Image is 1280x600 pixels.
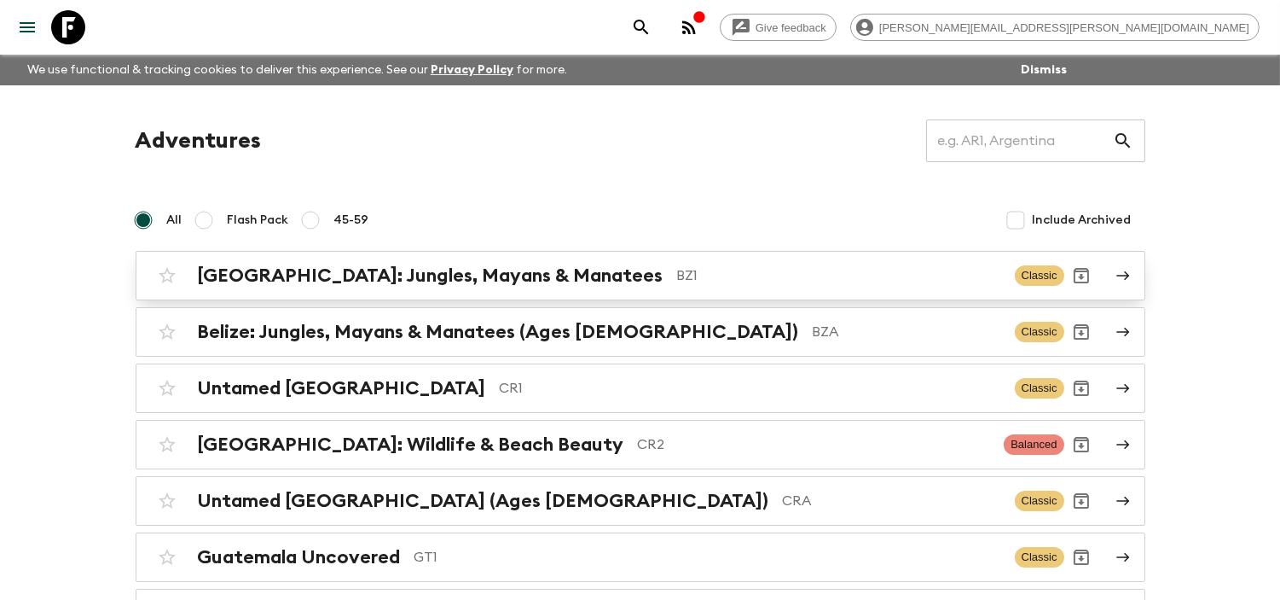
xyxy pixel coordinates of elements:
[167,212,182,229] span: All
[1015,265,1064,286] span: Classic
[136,124,262,158] h1: Adventures
[136,420,1145,469] a: [GEOGRAPHIC_DATA]: Wildlife & Beach BeautyCR2BalancedArchive
[1015,547,1064,568] span: Classic
[136,533,1145,582] a: Guatemala UncoveredGT1ClassicArchive
[1015,491,1064,511] span: Classic
[198,434,624,456] h2: [GEOGRAPHIC_DATA]: Wildlife & Beach Beauty
[1064,371,1098,405] button: Archive
[1064,315,1098,349] button: Archive
[198,546,401,568] h2: Guatemala Uncovered
[198,490,769,512] h2: Untamed [GEOGRAPHIC_DATA] (Ages [DEMOGRAPHIC_DATA])
[1033,212,1132,229] span: Include Archived
[136,251,1145,300] a: [GEOGRAPHIC_DATA]: Jungles, Mayans & ManateesBZ1ClassicArchive
[228,212,289,229] span: Flash Pack
[746,21,836,34] span: Give feedback
[1015,378,1064,399] span: Classic
[136,476,1145,526] a: Untamed [GEOGRAPHIC_DATA] (Ages [DEMOGRAPHIC_DATA])CRAClassicArchive
[926,117,1113,165] input: e.g. AR1, Argentina
[1004,434,1063,455] span: Balanced
[1064,540,1098,574] button: Archive
[850,14,1260,41] div: [PERSON_NAME][EMAIL_ADDRESS][PERSON_NAME][DOMAIN_NAME]
[720,14,837,41] a: Give feedback
[624,10,658,44] button: search adventures
[198,321,799,343] h2: Belize: Jungles, Mayans & Manatees (Ages [DEMOGRAPHIC_DATA])
[198,265,663,287] h2: [GEOGRAPHIC_DATA]: Jungles, Mayans & Manatees
[677,265,1001,286] p: BZ1
[414,547,1001,568] p: GT1
[136,307,1145,357] a: Belize: Jungles, Mayans & Manatees (Ages [DEMOGRAPHIC_DATA])BZAClassicArchive
[1015,322,1064,342] span: Classic
[10,10,44,44] button: menu
[870,21,1259,34] span: [PERSON_NAME][EMAIL_ADDRESS][PERSON_NAME][DOMAIN_NAME]
[334,212,369,229] span: 45-59
[20,55,574,85] p: We use functional & tracking cookies to deliver this experience. See our for more.
[1064,484,1098,518] button: Archive
[198,377,486,399] h2: Untamed [GEOGRAPHIC_DATA]
[783,491,1001,511] p: CRA
[136,364,1145,413] a: Untamed [GEOGRAPHIC_DATA]CR1ClassicArchive
[813,322,1001,342] p: BZA
[1064,428,1098,462] button: Archive
[638,434,991,455] p: CR2
[431,64,513,76] a: Privacy Policy
[500,378,1001,399] p: CR1
[1064,259,1098,293] button: Archive
[1016,58,1071,82] button: Dismiss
